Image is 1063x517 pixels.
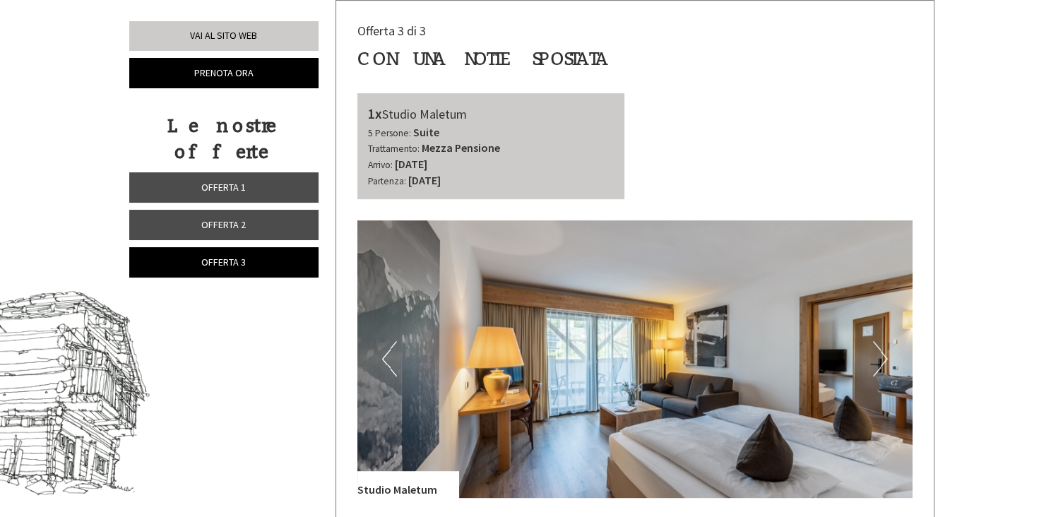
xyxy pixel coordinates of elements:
div: con una notte spostata [357,46,609,72]
button: Next [873,341,888,376]
span: Offerta 3 [201,256,246,268]
b: [DATE] [395,157,427,171]
span: Offerta 3 di 3 [357,23,426,39]
b: Mezza Pensione [422,141,500,155]
div: Le nostre offerte [129,113,314,165]
div: Studio Maletum [357,471,458,498]
span: Offerta 1 [201,181,246,194]
a: Prenota ora [129,58,319,88]
small: Partenza: [368,175,406,187]
small: Trattamento: [368,143,420,155]
b: Suite [413,125,439,139]
button: Previous [382,341,397,376]
small: 5 Persone: [368,127,411,139]
b: 1x [368,105,382,122]
span: Offerta 2 [201,218,246,231]
img: image [357,220,913,498]
a: Vai al sito web [129,21,319,51]
div: Studio Maletum [368,104,614,124]
small: Arrivo: [368,159,393,171]
b: [DATE] [408,173,441,187]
